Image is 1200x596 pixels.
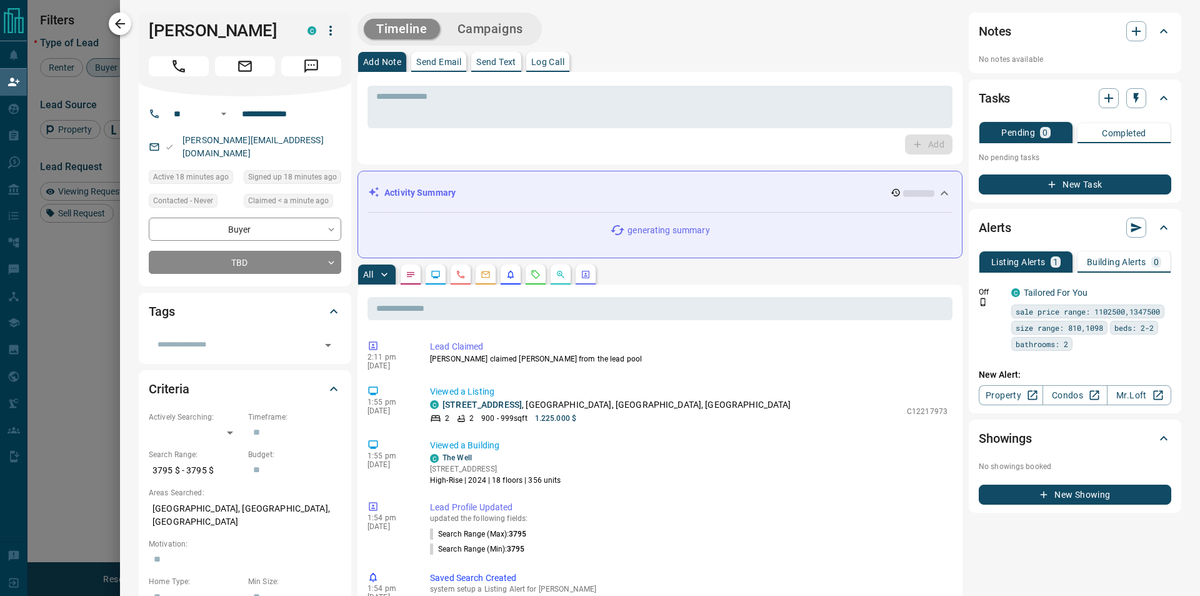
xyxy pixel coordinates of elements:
[476,58,516,66] p: Send Text
[430,439,947,452] p: Viewed a Building
[1016,305,1160,318] span: sale price range: 1102500,1347500
[979,368,1171,381] p: New Alert:
[445,413,449,424] p: 2
[367,513,411,522] p: 1:54 pm
[319,336,337,354] button: Open
[165,143,174,151] svg: Email Valid
[384,186,456,200] p: Activity Summary
[149,56,209,76] span: Call
[979,174,1171,194] button: New Task
[216,106,231,121] button: Open
[1042,385,1107,405] a: Condos
[531,58,564,66] p: Log Call
[363,58,401,66] p: Add Note
[367,398,411,407] p: 1:55 pm
[430,572,947,585] p: Saved Search Created
[149,170,237,188] div: Thu Aug 14 2025
[149,374,341,404] div: Criteria
[431,270,441,280] svg: Lead Browsing Activity
[445,19,536,39] button: Campaigns
[149,301,174,321] h2: Tags
[506,270,516,280] svg: Listing Alerts
[182,135,324,158] a: [PERSON_NAME][EMAIL_ADDRESS][DOMAIN_NAME]
[430,400,439,409] div: condos.ca
[149,449,242,460] p: Search Range:
[481,413,527,424] p: 900 - 999 sqft
[1016,338,1068,350] span: bathrooms: 2
[442,398,791,412] p: , [GEOGRAPHIC_DATA], [GEOGRAPHIC_DATA], [GEOGRAPHIC_DATA]
[149,251,341,274] div: TBD
[248,171,337,183] span: Signed up 18 minutes ago
[307,26,316,35] div: condos.ca
[149,21,289,41] h1: [PERSON_NAME]
[1001,128,1035,137] p: Pending
[1107,385,1171,405] a: Mr.Loft
[979,428,1032,448] h2: Showings
[442,400,522,410] a: [STREET_ADDRESS]
[535,413,576,424] p: 1.225.000 $
[531,270,541,280] svg: Requests
[979,88,1010,108] h2: Tasks
[979,385,1043,405] a: Property
[509,530,526,538] span: 3795
[367,584,411,593] p: 1:54 pm
[979,21,1011,41] h2: Notes
[281,56,341,76] span: Message
[153,194,213,207] span: Contacted - Never
[627,224,709,237] p: generating summary
[149,498,341,532] p: [GEOGRAPHIC_DATA], [GEOGRAPHIC_DATA], [GEOGRAPHIC_DATA]
[367,460,411,469] p: [DATE]
[979,213,1171,243] div: Alerts
[430,514,947,523] p: updated the following fields:
[979,54,1171,65] p: No notes available
[364,19,440,39] button: Timeline
[430,454,439,463] div: condos.ca
[507,545,524,553] span: 3795
[416,58,461,66] p: Send Email
[367,407,411,415] p: [DATE]
[367,522,411,531] p: [DATE]
[979,16,1171,46] div: Notes
[248,412,341,423] p: Timeframe:
[481,270,491,280] svg: Emails
[248,194,329,207] span: Claimed < a minute ago
[248,576,341,587] p: Min Size:
[430,463,561,475] p: [STREET_ADDRESS]
[1016,321,1103,334] span: size range: 810,1098
[1053,258,1058,266] p: 1
[406,270,416,280] svg: Notes
[979,485,1171,505] button: New Showing
[149,576,242,587] p: Home Type:
[430,543,525,555] p: Search Range (Min) :
[556,270,566,280] svg: Opportunities
[1087,258,1146,266] p: Building Alerts
[1042,128,1047,137] p: 0
[469,413,474,424] p: 2
[979,83,1171,113] div: Tasks
[442,453,472,462] a: The Well
[248,449,341,460] p: Budget:
[1011,288,1020,297] div: condos.ca
[979,286,1004,298] p: Off
[430,501,947,514] p: Lead Profile Updated
[979,461,1171,472] p: No showings booked
[149,379,189,399] h2: Criteria
[149,412,242,423] p: Actively Searching:
[1154,258,1159,266] p: 0
[1024,288,1087,298] a: Tailored For You
[149,538,341,550] p: Motivation:
[153,171,229,183] span: Active 18 minutes ago
[1114,321,1154,334] span: beds: 2-2
[149,296,341,326] div: Tags
[368,181,952,205] div: Activity Summary
[991,258,1046,266] p: Listing Alerts
[907,406,947,417] p: C12217973
[430,385,947,398] p: Viewed a Listing
[979,218,1011,238] h2: Alerts
[456,270,466,280] svg: Calls
[979,148,1171,167] p: No pending tasks
[430,528,527,540] p: Search Range (Max) :
[367,452,411,460] p: 1:55 pm
[367,361,411,370] p: [DATE]
[430,340,947,353] p: Lead Claimed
